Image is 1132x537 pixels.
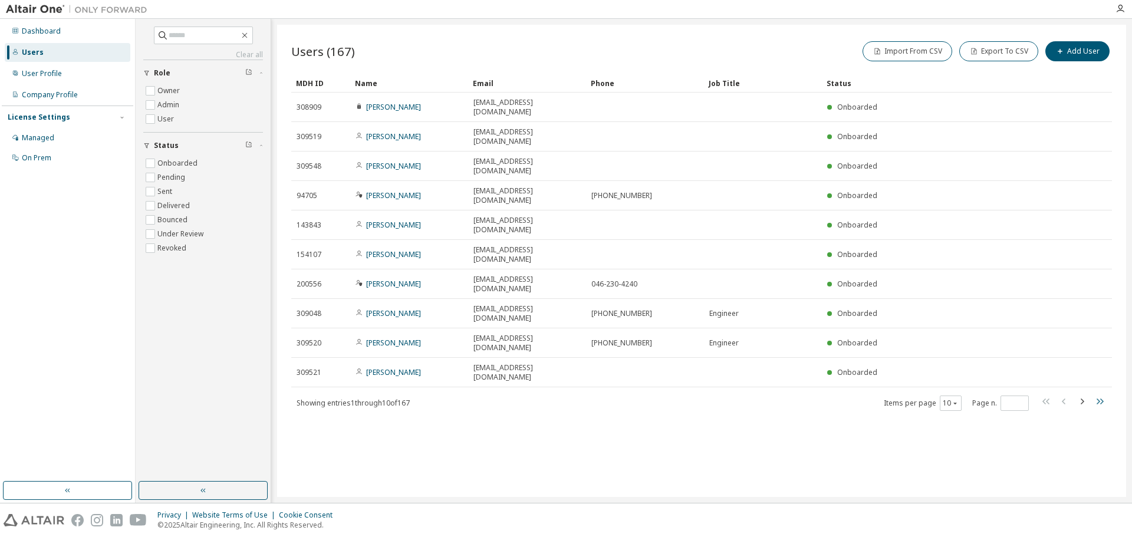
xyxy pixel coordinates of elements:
[157,199,192,213] label: Delivered
[22,90,78,100] div: Company Profile
[110,514,123,526] img: linkedin.svg
[709,338,739,348] span: Engineer
[4,514,64,526] img: altair_logo.svg
[22,48,44,57] div: Users
[709,74,817,93] div: Job Title
[296,74,345,93] div: MDH ID
[245,68,252,78] span: Clear filter
[157,213,190,227] label: Bounced
[837,131,877,141] span: Onboarded
[473,74,581,93] div: Email
[8,113,70,122] div: License Settings
[366,338,421,348] a: [PERSON_NAME]
[130,514,147,526] img: youtube.svg
[366,279,421,289] a: [PERSON_NAME]
[837,279,877,289] span: Onboarded
[366,249,421,259] a: [PERSON_NAME]
[837,367,877,377] span: Onboarded
[473,127,581,146] span: [EMAIL_ADDRESS][DOMAIN_NAME]
[297,338,321,348] span: 309520
[1045,41,1110,61] button: Add User
[297,132,321,141] span: 309519
[827,74,1051,93] div: Status
[591,279,637,289] span: 046-230-4240
[143,60,263,86] button: Role
[837,190,877,200] span: Onboarded
[157,84,182,98] label: Owner
[143,50,263,60] a: Clear all
[71,514,84,526] img: facebook.svg
[591,338,652,348] span: [PHONE_NUMBER]
[837,249,877,259] span: Onboarded
[473,304,581,323] span: [EMAIL_ADDRESS][DOMAIN_NAME]
[22,133,54,143] div: Managed
[157,510,192,520] div: Privacy
[297,162,321,171] span: 309548
[884,396,962,411] span: Items per page
[157,98,182,112] label: Admin
[591,74,699,93] div: Phone
[154,68,170,78] span: Role
[837,338,877,348] span: Onboarded
[591,309,652,318] span: [PHONE_NUMBER]
[157,112,176,126] label: User
[473,98,581,117] span: [EMAIL_ADDRESS][DOMAIN_NAME]
[297,368,321,377] span: 309521
[473,157,581,176] span: [EMAIL_ADDRESS][DOMAIN_NAME]
[157,185,175,199] label: Sent
[91,514,103,526] img: instagram.svg
[297,279,321,289] span: 200556
[6,4,153,15] img: Altair One
[366,190,421,200] a: [PERSON_NAME]
[366,308,421,318] a: [PERSON_NAME]
[837,161,877,171] span: Onboarded
[157,156,200,170] label: Onboarded
[591,191,652,200] span: [PHONE_NUMBER]
[154,141,179,150] span: Status
[143,133,263,159] button: Status
[279,510,340,520] div: Cookie Consent
[959,41,1038,61] button: Export To CSV
[157,241,189,255] label: Revoked
[22,69,62,78] div: User Profile
[366,131,421,141] a: [PERSON_NAME]
[863,41,952,61] button: Import From CSV
[366,220,421,230] a: [PERSON_NAME]
[366,161,421,171] a: [PERSON_NAME]
[355,74,463,93] div: Name
[297,220,321,230] span: 143843
[837,308,877,318] span: Onboarded
[192,510,279,520] div: Website Terms of Use
[157,170,187,185] label: Pending
[297,309,321,318] span: 309048
[291,43,355,60] span: Users (167)
[22,153,51,163] div: On Prem
[245,141,252,150] span: Clear filter
[473,216,581,235] span: [EMAIL_ADDRESS][DOMAIN_NAME]
[473,245,581,264] span: [EMAIL_ADDRESS][DOMAIN_NAME]
[297,191,317,200] span: 94705
[709,309,739,318] span: Engineer
[473,363,581,382] span: [EMAIL_ADDRESS][DOMAIN_NAME]
[473,334,581,352] span: [EMAIL_ADDRESS][DOMAIN_NAME]
[837,102,877,112] span: Onboarded
[366,367,421,377] a: [PERSON_NAME]
[297,250,321,259] span: 154107
[157,227,206,241] label: Under Review
[473,186,581,205] span: [EMAIL_ADDRESS][DOMAIN_NAME]
[366,102,421,112] a: [PERSON_NAME]
[297,398,410,408] span: Showing entries 1 through 10 of 167
[943,398,959,408] button: 10
[157,520,340,530] p: © 2025 Altair Engineering, Inc. All Rights Reserved.
[297,103,321,112] span: 308909
[972,396,1029,411] span: Page n.
[473,275,581,294] span: [EMAIL_ADDRESS][DOMAIN_NAME]
[22,27,61,36] div: Dashboard
[837,220,877,230] span: Onboarded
